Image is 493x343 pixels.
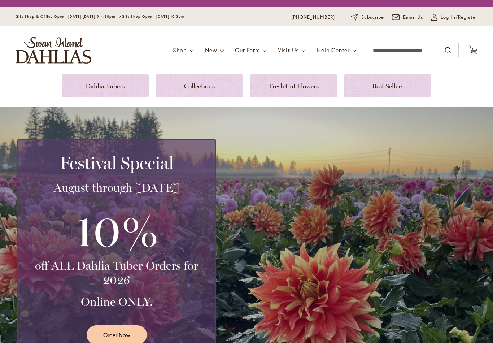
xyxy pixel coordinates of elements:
span: Log In/Register [441,14,477,21]
span: Our Farm [235,46,259,54]
h3: 10% [27,202,206,259]
span: Help Center [317,46,350,54]
h2: Festival Special [27,153,206,173]
span: Shop [173,46,187,54]
a: Subscribe [351,14,384,21]
span: New [205,46,217,54]
span: Visit Us [278,46,299,54]
a: store logo [16,37,91,64]
h3: off ALL Dahlia Tuber Orders for 2026 [27,259,206,287]
button: Search [445,45,451,56]
h3: Online ONLY. [27,295,206,309]
span: Gift Shop & Office Open - [DATE]-[DATE] 9-4:30pm / [16,14,122,19]
a: Log In/Register [431,14,477,21]
span: Email Us [403,14,424,21]
span: Order Now [103,331,130,339]
span: Subscribe [361,14,384,21]
span: Gift Shop Open - [DATE] 10-3pm [122,14,184,19]
a: [PHONE_NUMBER] [291,14,335,21]
a: Email Us [392,14,424,21]
h3: August through [DATE] [27,181,206,195]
